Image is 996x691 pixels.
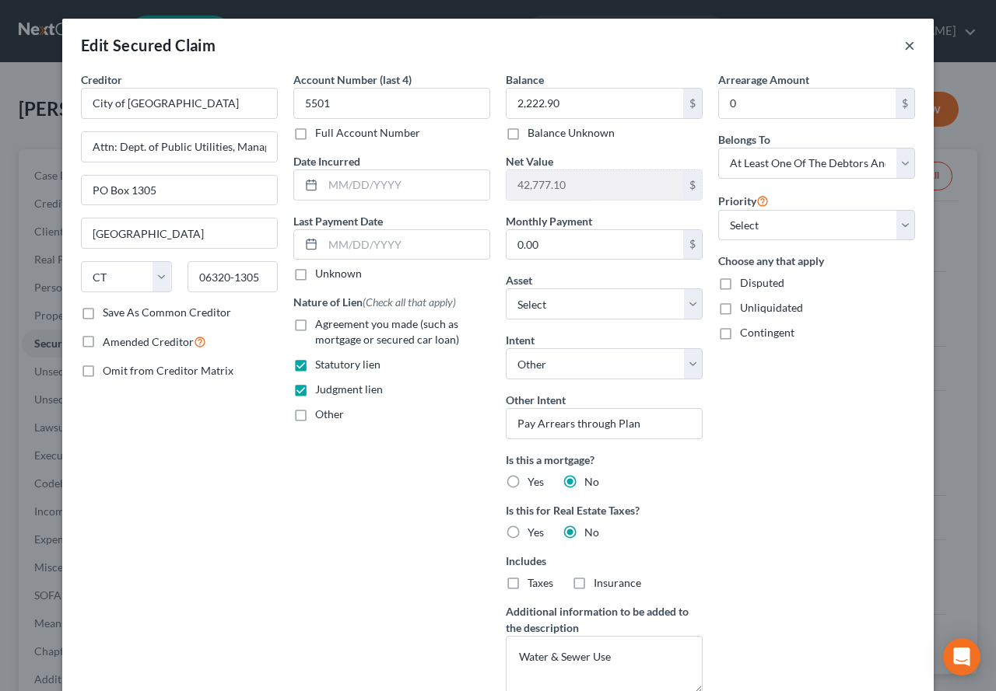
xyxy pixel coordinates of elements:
label: Balance [506,72,544,88]
label: Is this a mortgage? [506,452,703,468]
label: Nature of Lien [293,294,456,310]
label: Full Account Number [315,125,420,141]
div: $ [683,170,702,200]
label: Includes [506,553,703,569]
label: Net Value [506,153,553,169]
input: Apt, Suite, etc... [82,176,277,205]
span: Agreement you made (such as mortgage or secured car loan) [315,317,459,346]
span: Statutory lien [315,358,381,371]
span: Yes [528,525,544,539]
label: Unknown [315,266,362,281]
input: MM/DD/YYYY [323,170,489,200]
span: Disputed [740,276,784,289]
span: Amended Creditor [103,335,194,348]
input: MM/DD/YYYY [323,230,489,260]
div: $ [683,89,702,118]
label: Account Number (last 4) [293,72,412,88]
input: 0.00 [719,89,896,118]
input: Enter zip... [188,261,279,292]
input: 0.00 [507,170,683,200]
div: $ [896,89,914,118]
input: Search creditor by name... [81,88,278,119]
input: Enter city... [82,218,277,248]
label: Is this for Real Estate Taxes? [506,502,703,518]
div: Open Intercom Messenger [943,638,980,675]
label: Date Incurred [293,153,360,169]
span: No [584,525,599,539]
span: Unliquidated [740,301,803,314]
label: Last Payment Date [293,213,383,229]
label: Balance Unknown [528,125,615,141]
button: × [904,36,915,54]
span: (Check all that apply) [363,295,456,309]
label: Other Intent [506,392,566,408]
span: Contingent [740,326,794,339]
label: Priority [718,191,769,210]
span: Judgment lien [315,382,383,396]
div: $ [683,230,702,260]
label: Arrearage Amount [718,72,809,88]
label: Monthly Payment [506,213,592,229]
span: Asset [506,274,532,287]
div: Edit Secured Claim [81,34,216,56]
span: Belongs To [718,133,770,146]
label: Intent [506,332,535,348]
span: Insurance [594,576,641,589]
span: Other [315,407,344,421]
span: No [584,475,599,488]
label: Choose any that apply [718,253,915,269]
label: Additional information to be added to the description [506,603,703,636]
input: XXXX [293,88,490,119]
span: Taxes [528,576,553,589]
input: Enter address... [82,132,277,162]
input: Specify... [506,408,703,439]
input: 0.00 [507,230,683,260]
label: Save As Common Creditor [103,305,231,320]
span: Omit from Creditor Matrix [103,364,233,377]
span: Yes [528,475,544,488]
input: 0.00 [507,89,683,118]
span: Creditor [81,73,122,86]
